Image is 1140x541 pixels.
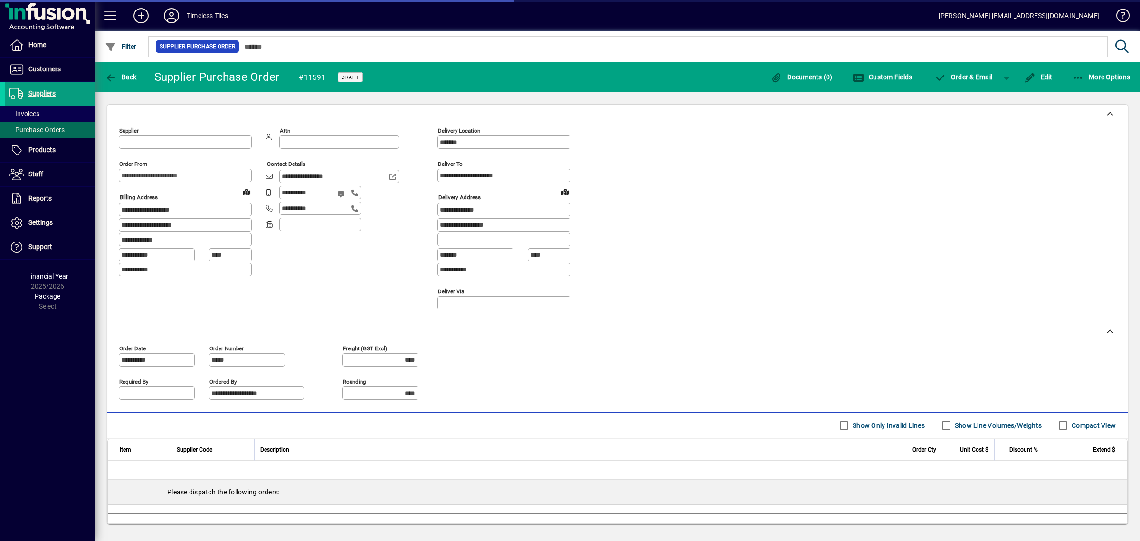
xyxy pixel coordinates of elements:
[105,73,137,81] span: Back
[95,68,147,86] app-page-header-button: Back
[35,292,60,300] span: Package
[769,68,835,86] button: Documents (0)
[5,58,95,81] a: Customers
[438,288,464,294] mat-label: Deliver via
[119,127,139,134] mat-label: Supplier
[120,444,131,455] span: Item
[9,110,39,117] span: Invoices
[209,378,237,385] mat-label: Ordered by
[850,68,915,86] button: Custom Fields
[960,444,988,455] span: Unit Cost $
[160,42,235,51] span: Supplier Purchase Order
[930,68,997,86] button: Order & Email
[126,7,156,24] button: Add
[5,122,95,138] a: Purchase Orders
[1009,444,1038,455] span: Discount %
[5,106,95,122] a: Invoices
[771,73,833,81] span: Documents (0)
[558,184,573,199] a: View on map
[939,8,1100,23] div: [PERSON_NAME] [EMAIL_ADDRESS][DOMAIN_NAME]
[156,7,187,24] button: Profile
[343,378,366,385] mat-label: Rounding
[5,187,95,211] a: Reports
[438,127,480,134] mat-label: Delivery Location
[934,73,992,81] span: Order & Email
[209,345,244,351] mat-label: Order number
[27,272,68,280] span: Financial Year
[5,211,95,235] a: Settings
[28,89,56,97] span: Suppliers
[187,8,228,23] div: Timeless Tiles
[343,345,387,351] mat-label: Freight (GST excl)
[5,235,95,259] a: Support
[1022,68,1055,86] button: Edit
[851,421,925,430] label: Show Only Invalid Lines
[119,378,148,385] mat-label: Required by
[28,194,52,202] span: Reports
[28,170,43,178] span: Staff
[119,345,146,351] mat-label: Order date
[299,70,326,85] div: #11591
[853,73,912,81] span: Custom Fields
[28,243,52,251] span: Support
[280,127,290,134] mat-label: Attn
[1109,2,1128,33] a: Knowledge Base
[912,444,936,455] span: Order Qty
[342,74,359,80] span: Draft
[28,146,56,154] span: Products
[953,421,1042,430] label: Show Line Volumes/Weights
[105,43,137,50] span: Filter
[103,38,139,55] button: Filter
[108,480,1127,504] div: Please dispatch the following orders:
[28,219,53,226] span: Settings
[5,138,95,162] a: Products
[1093,444,1115,455] span: Extend $
[103,68,139,86] button: Back
[1024,73,1053,81] span: Edit
[9,126,65,134] span: Purchase Orders
[1073,73,1130,81] span: More Options
[154,69,280,85] div: Supplier Purchase Order
[5,33,95,57] a: Home
[260,444,289,455] span: Description
[438,161,463,167] mat-label: Deliver To
[177,444,212,455] span: Supplier Code
[331,183,353,205] button: Send SMS
[28,41,46,48] span: Home
[1070,421,1116,430] label: Compact View
[28,65,61,73] span: Customers
[1070,68,1133,86] button: More Options
[5,163,95,186] a: Staff
[239,184,254,199] a: View on map
[119,161,147,167] mat-label: Order from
